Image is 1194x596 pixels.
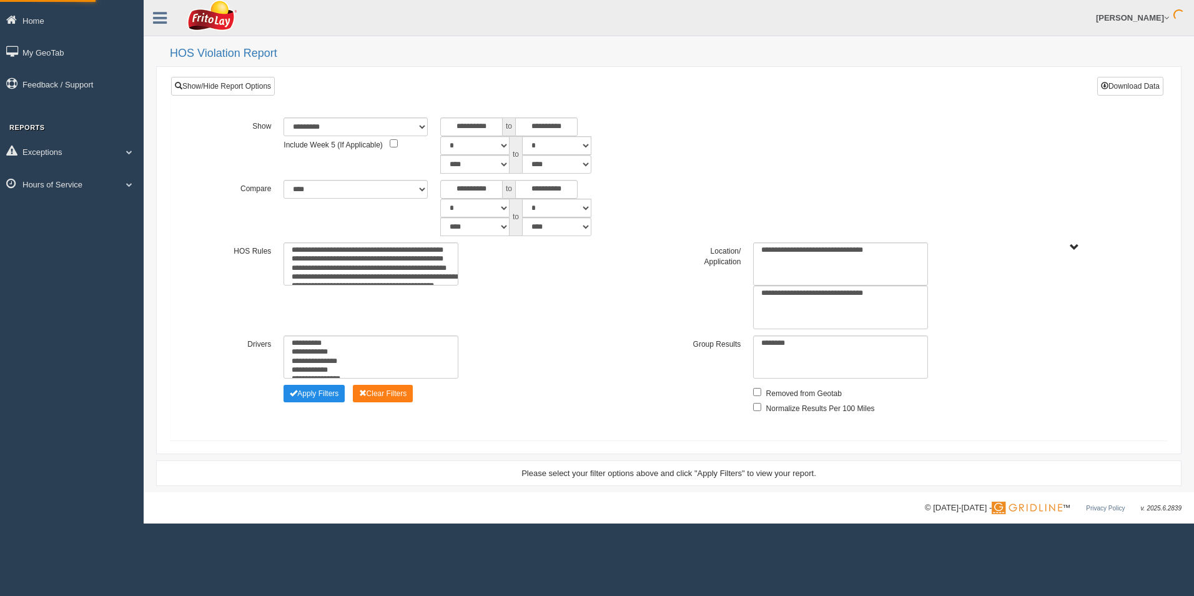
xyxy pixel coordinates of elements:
[171,77,275,96] a: Show/Hide Report Options
[925,502,1182,515] div: © [DATE]-[DATE] - ™
[766,385,842,400] label: Removed from Geotab
[199,117,277,132] label: Show
[284,136,383,151] label: Include Week 5 (If Applicable)
[199,335,277,350] label: Drivers
[1141,505,1182,512] span: v. 2025.6.2839
[669,335,747,350] label: Group Results
[992,502,1062,514] img: Gridline
[170,47,1182,60] h2: HOS Violation Report
[199,242,277,257] label: HOS Rules
[510,136,522,174] span: to
[510,199,522,236] span: to
[167,467,1170,479] div: Please select your filter options above and click "Apply Filters" to view your report.
[199,180,277,195] label: Compare
[503,180,515,199] span: to
[766,400,875,415] label: Normalize Results Per 100 Miles
[1086,505,1125,512] a: Privacy Policy
[669,242,747,268] label: Location/ Application
[1097,77,1163,96] button: Download Data
[353,385,413,402] button: Change Filter Options
[503,117,515,136] span: to
[284,385,345,402] button: Change Filter Options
